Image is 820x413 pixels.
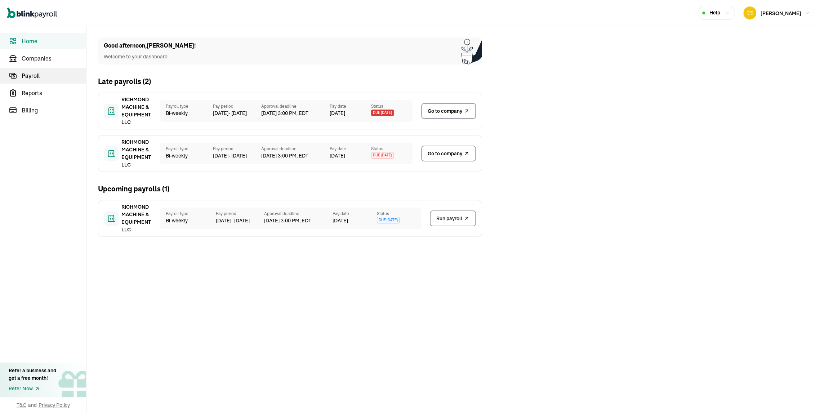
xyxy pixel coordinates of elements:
h2: Late payrolls ( 2 ) [98,76,151,87]
iframe: Chat Widget [700,335,820,413]
span: Status [377,210,421,217]
span: [DATE] - [DATE] [216,217,264,225]
button: Help [698,6,735,20]
span: [DATE] - [DATE] [213,152,261,160]
span: Bi-weekly [166,110,207,117]
span: Status [371,146,413,152]
span: Due [DATE] [371,152,394,159]
button: [PERSON_NAME] [740,5,813,21]
span: [DATE] [333,217,348,225]
span: Payroll type [166,103,207,110]
span: Help [709,9,720,17]
span: [DATE] 3:00 PM, EDT [264,217,333,225]
span: Run payroll [436,215,462,222]
span: Go to company [428,150,462,157]
span: [DATE] [330,110,345,117]
div: Refer a business and get a free month! [9,367,56,382]
span: Pay period [216,210,264,217]
span: [DATE] 3:00 PM, EDT [261,152,330,160]
button: Run payroll [430,210,476,226]
span: and [28,401,37,409]
span: Bi-weekly [166,217,210,225]
span: Pay date [330,103,371,110]
span: T&C [17,401,26,409]
nav: Global [7,3,57,23]
span: [PERSON_NAME] [761,10,801,17]
span: Pay period [213,103,261,110]
span: Go to company [428,107,462,115]
a: Go to company [421,103,476,119]
span: [DATE] - [DATE] [213,110,261,117]
span: Due [DATE] [371,110,394,116]
h2: Upcoming payrolls ( 1 ) [98,183,169,194]
p: Welcome to your dashboard [104,53,196,61]
span: [DATE] 3:00 PM, EDT [261,110,330,117]
span: RICHMOND MACHINE & EQUIPMENT LLC [121,138,157,169]
a: Go to company [421,146,476,161]
span: RICHMOND MACHINE & EQUIPMENT LLC [121,203,157,234]
span: Reports [22,89,86,97]
span: Bi-weekly [166,152,207,160]
span: Due [DATE] [377,217,400,223]
span: Pay period [213,146,261,152]
span: [DATE] [330,152,345,160]
span: Status [371,103,413,110]
h1: Good afternoon , [PERSON_NAME] ! [104,41,196,50]
span: Payroll [22,71,86,80]
span: Approval deadline [261,103,330,110]
span: Payroll type [166,210,210,217]
span: Approval deadline [264,210,333,217]
span: Billing [22,106,86,115]
span: Privacy Policy [39,401,70,409]
span: RICHMOND MACHINE & EQUIPMENT LLC [121,96,157,126]
img: Plant illustration [461,37,482,65]
span: Pay date [333,210,377,217]
span: Approval deadline [261,146,330,152]
span: Companies [22,54,86,63]
a: Refer Now [9,385,56,392]
span: Home [22,37,86,45]
span: Payroll type [166,146,207,152]
span: Pay date [330,146,371,152]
